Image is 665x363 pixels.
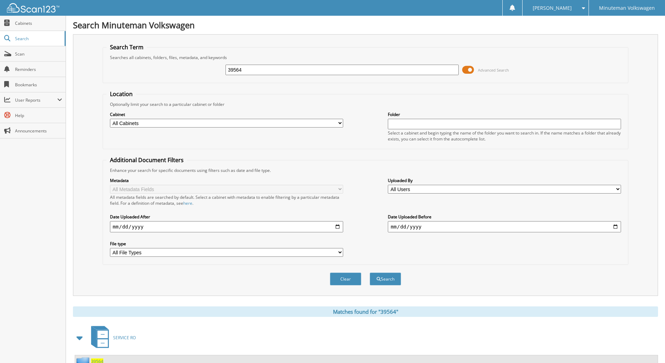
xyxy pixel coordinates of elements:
[7,3,59,13] img: scan123-logo-white.svg
[113,335,136,341] span: SERVICE RO
[110,221,343,232] input: start
[73,306,658,317] div: Matches found for "39564"
[110,241,343,247] label: File type
[388,111,621,117] label: Folder
[106,101,625,107] div: Optionally limit your search to a particular cabinet or folder
[599,6,655,10] span: Minuteman Volkswagen
[533,6,572,10] span: [PERSON_NAME]
[15,20,62,26] span: Cabinets
[15,51,62,57] span: Scan
[106,167,625,173] div: Enhance your search for specific documents using filters such as date and file type.
[388,130,621,142] div: Select a cabinet and begin typing the name of the folder you want to search in. If the name match...
[73,19,658,31] h1: Search Minuteman Volkswagen
[110,111,343,117] label: Cabinet
[388,221,621,232] input: end
[87,324,136,351] a: SERVICE RO
[15,66,62,72] span: Reminders
[15,82,62,88] span: Bookmarks
[110,214,343,220] label: Date Uploaded After
[370,273,401,285] button: Search
[15,97,57,103] span: User Reports
[388,214,621,220] label: Date Uploaded Before
[388,177,621,183] label: Uploaded By
[106,43,147,51] legend: Search Term
[110,194,343,206] div: All metadata fields are searched by default. Select a cabinet with metadata to enable filtering b...
[106,156,187,164] legend: Additional Document Filters
[106,90,136,98] legend: Location
[110,177,343,183] label: Metadata
[15,112,62,118] span: Help
[106,55,625,60] div: Searches all cabinets, folders, files, metadata, and keywords
[15,36,61,42] span: Search
[330,273,361,285] button: Clear
[183,200,192,206] a: here
[15,128,62,134] span: Announcements
[478,67,509,73] span: Advanced Search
